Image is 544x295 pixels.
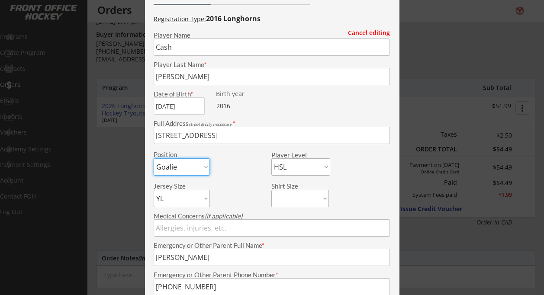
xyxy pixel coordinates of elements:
div: Full Address [154,120,390,127]
div: Player Last Name [154,61,390,68]
input: Street, City, Province/State [154,127,390,144]
div: Birth year [216,91,270,97]
u: Registration Type: [154,15,206,23]
strong: 2016 Longhorns [206,14,261,23]
em: (if applicable) [205,212,242,220]
div: Emergency or Other Parent Phone Number [154,272,390,278]
em: street & city necessary [189,122,232,127]
div: Medical Concerns [154,213,390,219]
input: Allergies, injuries, etc. [154,219,390,237]
div: We are transitioning the system to collect and store date of birth instead of just birth year to ... [216,91,270,97]
div: Date of Birth [154,91,210,97]
div: 2016 [216,102,270,110]
div: Emergency or Other Parent Full Name [154,242,390,249]
div: Player Level [271,152,330,158]
div: Player Name [154,32,390,38]
div: Jersey Size [154,183,198,189]
div: Cancel editing [348,30,390,36]
div: Shirt Size [271,183,316,189]
div: Position [154,151,198,158]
